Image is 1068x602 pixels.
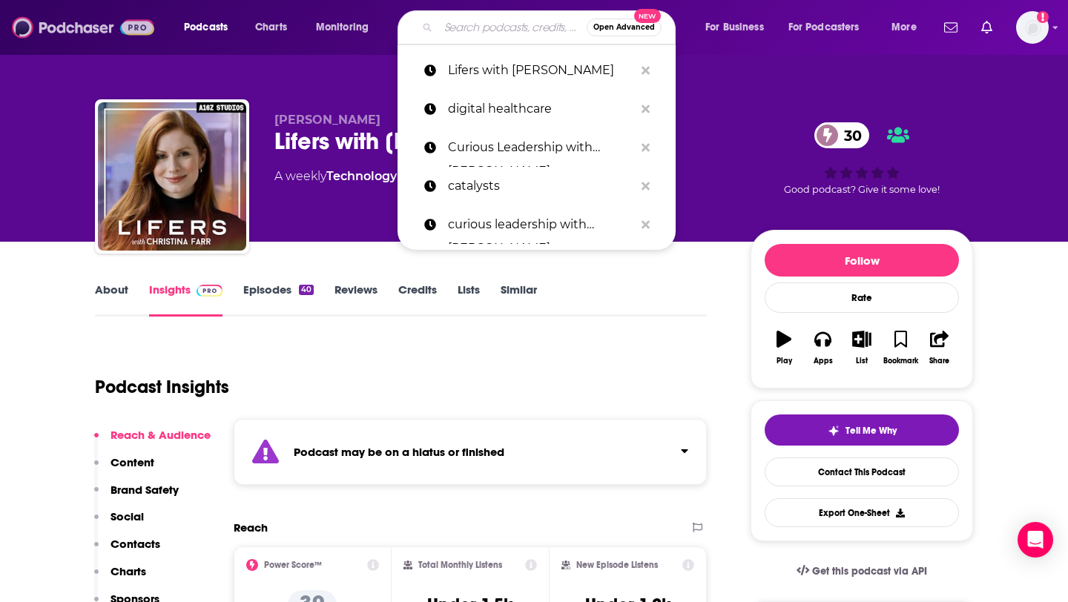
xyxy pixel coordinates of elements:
[777,357,792,365] div: Play
[814,122,869,148] a: 30
[765,498,959,527] button: Export One-Sheet
[197,285,222,297] img: Podchaser Pro
[765,414,959,446] button: tell me why sparkleTell Me Why
[1016,11,1049,44] button: Show profile menu
[1037,11,1049,23] svg: Add a profile image
[111,509,144,523] p: Social
[398,128,676,167] a: Curious Leadership with [PERSON_NAME]
[765,321,803,374] button: Play
[412,10,690,44] div: Search podcasts, credits, & more...
[448,128,634,167] p: Curious Leadership with Dominic Monkhouse
[751,113,973,205] div: 30Good podcast? Give it some love!
[326,169,397,183] a: Technology
[843,321,881,374] button: List
[448,167,634,205] p: catalysts
[243,282,314,317] a: Episodes40
[234,520,268,535] h2: Reach
[111,483,179,497] p: Brand Safety
[920,321,959,374] button: Share
[1016,11,1049,44] img: User Profile
[779,16,881,39] button: open menu
[294,445,504,459] strong: Podcast may be on a hiatus or finished
[149,282,222,317] a: InsightsPodchaser Pro
[264,560,322,570] h2: Power Score™
[245,16,296,39] a: Charts
[814,357,833,365] div: Apps
[803,321,842,374] button: Apps
[881,321,920,374] button: Bookmark
[398,51,676,90] a: Lifers with [PERSON_NAME]
[111,455,154,469] p: Content
[695,16,782,39] button: open menu
[829,122,869,148] span: 30
[94,455,154,483] button: Content
[448,205,634,244] p: curious leadership with Dominic
[587,19,662,36] button: Open AdvancedNew
[398,205,676,244] a: curious leadership with [PERSON_NAME]
[316,17,369,38] span: Monitoring
[765,244,959,277] button: Follow
[938,15,963,40] a: Show notifications dropdown
[975,15,998,40] a: Show notifications dropdown
[95,282,128,317] a: About
[929,357,949,365] div: Share
[593,24,655,31] span: Open Advanced
[94,483,179,510] button: Brand Safety
[765,282,959,313] div: Rate
[398,167,676,205] a: catalysts
[95,376,229,398] h1: Podcast Insights
[501,282,537,317] a: Similar
[255,17,287,38] span: Charts
[765,457,959,486] a: Contact This Podcast
[398,90,676,128] a: digital healthcare
[438,16,587,39] input: Search podcasts, credits, & more...
[705,17,764,38] span: For Business
[883,357,918,365] div: Bookmark
[1016,11,1049,44] span: Logged in as elliesachs09
[111,537,160,551] p: Contacts
[174,16,247,39] button: open menu
[812,565,927,578] span: Get this podcast via API
[111,564,146,578] p: Charts
[788,17,860,38] span: For Podcasters
[845,425,897,437] span: Tell Me Why
[12,13,154,42] img: Podchaser - Follow, Share and Rate Podcasts
[306,16,388,39] button: open menu
[184,17,228,38] span: Podcasts
[274,168,555,185] div: A weekly podcast
[576,560,658,570] h2: New Episode Listens
[458,282,480,317] a: Lists
[94,428,211,455] button: Reach & Audience
[448,90,634,128] p: digital healthcare
[299,285,314,295] div: 40
[98,102,246,251] img: Lifers with Christina Farr
[634,9,661,23] span: New
[94,564,146,592] button: Charts
[234,419,707,485] section: Click to expand status details
[398,282,437,317] a: Credits
[94,537,160,564] button: Contacts
[1018,522,1053,558] div: Open Intercom Messenger
[334,282,378,317] a: Reviews
[881,16,935,39] button: open menu
[856,357,868,365] div: List
[111,428,211,442] p: Reach & Audience
[891,17,917,38] span: More
[828,425,840,437] img: tell me why sparkle
[784,184,940,195] span: Good podcast? Give it some love!
[94,509,144,537] button: Social
[418,560,502,570] h2: Total Monthly Listens
[785,553,939,589] a: Get this podcast via API
[448,51,634,90] p: Lifers with Christina Farr
[274,113,380,127] span: [PERSON_NAME]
